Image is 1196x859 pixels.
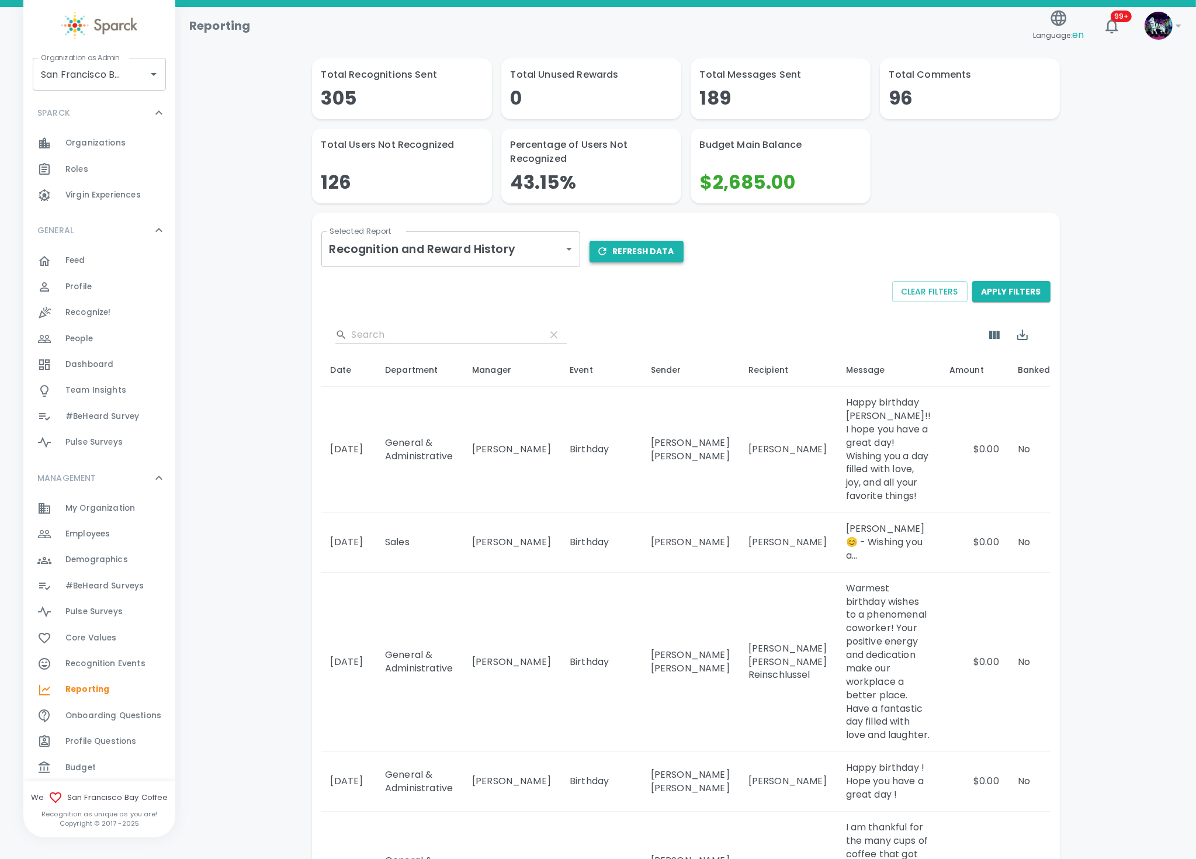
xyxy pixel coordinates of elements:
[23,430,175,455] a: Pulse Surveys
[651,363,730,377] div: Sender
[837,572,940,752] td: Warmest birthday wishes to a phenomenal coworker! Your positive energy and dedication make our wo...
[23,677,175,702] a: Reporting
[739,387,837,513] td: [PERSON_NAME]
[748,363,827,377] div: Recipient
[940,387,1008,513] td: $0.00
[331,363,367,377] div: Date
[65,137,126,149] span: Organizations
[65,554,128,566] span: Demographics
[23,326,175,352] a: People
[837,752,940,812] td: Happy birthday ! Hope you have a great day !
[1072,28,1084,41] span: en
[23,300,175,325] a: Recognize!
[65,606,123,618] span: Pulse Surveys
[739,572,837,752] td: [PERSON_NAME] [PERSON_NAME] Reinschlussel
[980,321,1008,349] button: Show Columns
[23,460,175,496] div: MANAGEMENT
[972,281,1051,303] button: Apply Filters
[37,224,74,236] p: GENERAL
[23,213,175,248] div: GENERAL
[23,157,175,182] a: Roles
[700,86,861,110] h4: 189
[23,599,175,625] div: Pulse Surveys
[1008,752,1075,812] td: No
[37,472,96,484] p: MANAGEMENT
[23,95,175,130] div: SPARCK
[837,387,940,513] td: Happy birthday [PERSON_NAME]!! I hope you have a great day! Wishing you a day filled with love, j...
[570,363,632,377] div: Event
[37,107,70,119] p: SPARCK
[23,729,175,754] a: Profile Questions
[376,513,463,573] td: Sales
[65,710,161,722] span: Onboarding Questions
[739,513,837,573] td: [PERSON_NAME]
[940,513,1008,573] td: $0.00
[23,274,175,300] a: Profile
[65,658,145,670] span: Recognition Events
[385,363,453,377] div: Department
[23,547,175,573] a: Demographics
[560,572,642,752] td: Birthday
[23,182,175,208] a: Virgin Experiences
[23,352,175,377] div: Dashboard
[65,189,141,201] span: Virgin Experiences
[23,248,175,273] div: Feed
[23,248,175,460] div: GENERAL
[23,521,175,547] a: Employees
[463,752,560,812] td: [PERSON_NAME]
[560,513,642,573] td: Birthday
[1008,321,1036,349] button: Export
[321,231,580,267] div: Recognition and Reward History
[65,528,110,540] span: Employees
[376,572,463,752] td: General & Administrative
[23,573,175,599] div: #BeHeard Surveys
[1008,387,1075,513] td: No
[700,68,861,82] p: Total Messages Sent
[321,752,376,812] td: [DATE]
[23,755,175,781] div: Budget
[321,387,376,513] td: [DATE]
[145,66,162,82] button: Open
[23,703,175,729] a: Onboarding Questions
[23,377,175,403] a: Team Insights
[61,12,137,39] img: Sparck logo
[23,791,175,805] span: We San Francisco Bay Coffee
[352,325,536,344] input: Search
[1008,513,1075,573] td: No
[376,752,463,812] td: General & Administrative
[1008,572,1075,752] td: No
[463,572,560,752] td: [PERSON_NAME]
[23,809,175,819] p: Recognition as unique as you are!
[23,130,175,156] a: Organizations
[700,138,861,152] p: Budget Main Balance
[511,171,672,194] h4: 43.15%
[23,625,175,651] a: Core Values
[23,496,175,521] a: My Organization
[321,138,483,152] p: Total Users Not Recognized
[65,164,88,175] span: Roles
[949,363,999,377] div: Amount
[642,572,739,752] td: [PERSON_NAME] [PERSON_NAME]
[889,86,1051,110] h4: 96
[321,513,376,573] td: [DATE]
[65,632,117,644] span: Core Values
[511,86,672,110] h4: 0
[23,404,175,430] a: #BeHeard Survey
[511,138,672,166] p: Percentage of Users Not Recognized
[700,169,795,195] span: $2,685.00
[739,752,837,812] td: [PERSON_NAME]
[65,503,135,514] span: My Organization
[892,281,968,303] button: Clear Filters
[23,651,175,677] a: Recognition Events
[65,684,109,695] span: Reporting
